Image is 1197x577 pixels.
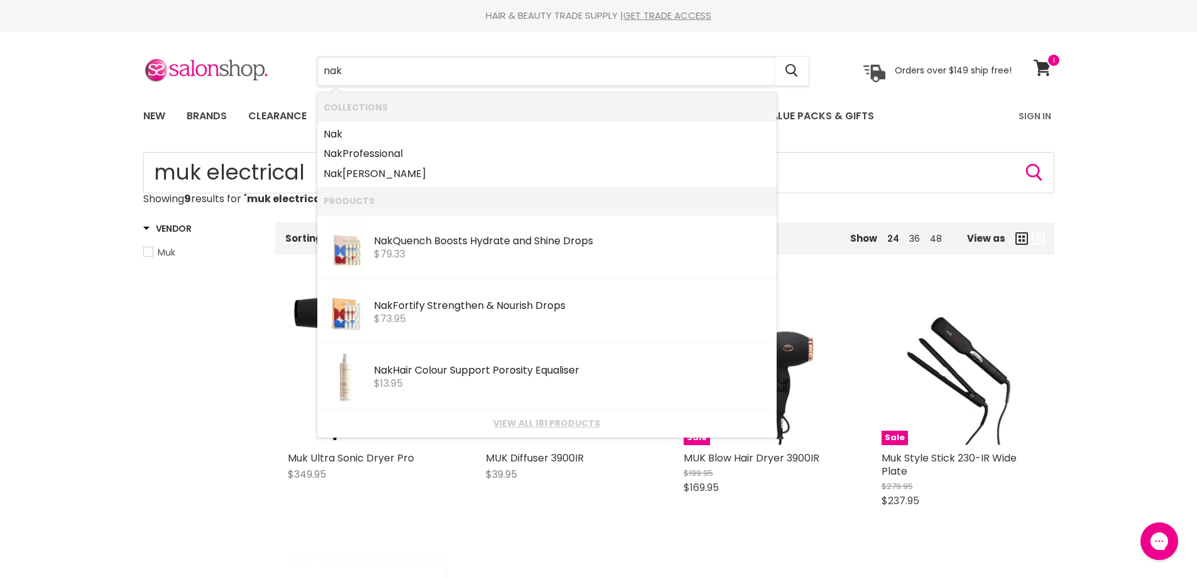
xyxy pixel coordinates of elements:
[887,232,899,245] a: 24
[324,146,342,161] b: Nak
[317,186,777,215] li: Products
[128,9,1070,22] div: HAIR & BEAUTY TRADE SUPPLY |
[143,152,1054,193] input: Search
[623,9,711,22] a: GET TRADE ACCESS
[374,235,770,249] div: Quench Boosts Hydrate and Shine Drops
[143,222,192,235] h3: Vendor
[684,480,719,495] span: $169.95
[328,286,363,338] img: NAK01-153.webp
[324,127,342,141] b: Nak
[134,98,948,134] ul: Main menu
[374,247,405,261] span: $79.33
[247,191,324,206] strong: muk electrical
[775,57,809,85] button: Search
[317,409,777,437] li: View All
[285,233,322,244] label: Sorting
[317,279,777,344] li: Products: Nak Fortify Strengthen & Nourish Drops
[684,451,819,465] a: MUK Blow Hair Dryer 3900IR
[374,363,393,377] b: Nak
[184,191,191,206] strong: 9
[755,103,883,129] a: Value Packs & Gifts
[317,215,777,279] li: Products: Nak Quench Boosts Hydrate and Shine Drops
[288,451,414,465] a: Muk Ultra Sonic Dryer Pro
[374,298,393,313] b: Nak
[374,300,770,313] div: Fortify Strengthen & Nourish Drops
[930,232,942,245] a: 48
[882,285,1042,445] a: Muk Style Stick 230-IR Wide PlateSale
[177,103,236,129] a: Brands
[324,164,770,184] a: [PERSON_NAME]
[317,164,777,187] li: Collections: Naked Tan
[317,344,777,409] li: Products: Nak Hair Colour Support Porosity Equaliser
[288,285,448,445] img: Muk Ultra Sonic Dryer Pro
[288,467,326,482] span: $349.95
[882,451,1017,478] a: Muk Style Stick 230-IR Wide Plate
[317,121,777,144] li: Collections: Nak
[374,234,393,248] b: Nak
[1134,518,1184,564] iframe: Gorgias live chat messenger
[328,221,363,274] img: quench.webp
[374,376,403,391] span: $13.95
[317,144,777,164] li: Collections: Nak Professional
[882,480,913,492] span: $279.95
[317,93,777,121] li: Collections
[324,144,770,164] a: Professional
[967,233,1005,244] span: View as
[317,56,809,86] form: Product
[895,65,1012,76] p: Orders over $149 ship free!
[909,232,920,245] a: 36
[324,166,342,181] b: Nak
[850,232,877,245] span: Show
[684,467,713,479] span: $199.95
[134,103,175,129] a: New
[882,431,908,445] span: Sale
[1011,103,1059,129] a: Sign In
[143,193,1054,205] p: Showing results for " "
[486,467,517,482] span: $39.95
[486,451,584,465] a: MUK Diffuser 3900IR
[882,285,1042,445] img: Muk Style Stick 230-IR Wide Plate
[1024,163,1044,183] button: Search
[143,245,260,259] a: Muk
[158,246,175,259] span: Muk
[239,103,316,129] a: Clearance
[324,418,770,428] a: View all 181 products
[684,431,710,445] span: Sale
[317,57,775,85] input: Search
[143,152,1054,193] form: Product
[328,350,363,403] img: NAK05-020.webp
[374,365,770,378] div: Hair Colour Support Porosity Equaliser
[882,493,919,508] span: $237.95
[374,311,406,326] span: $73.95
[128,98,1070,134] nav: Main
